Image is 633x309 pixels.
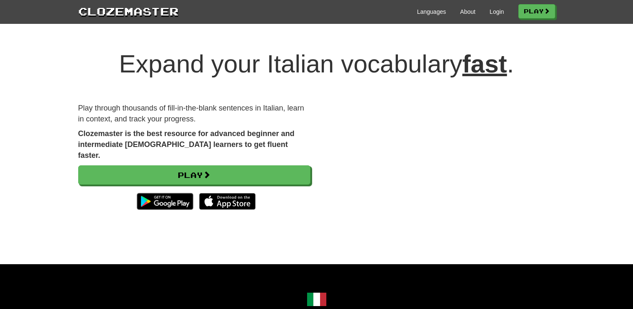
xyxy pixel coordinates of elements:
a: Languages [417,8,446,16]
a: Play [518,4,555,18]
h1: Expand your Italian vocabulary . [78,50,555,78]
a: Login [489,8,504,16]
strong: Clozemaster is the best resource for advanced beginner and intermediate [DEMOGRAPHIC_DATA] learne... [78,129,295,159]
u: fast [462,50,507,78]
img: Get it on Google Play [133,189,197,214]
img: Download_on_the_App_Store_Badge_US-UK_135x40-25178aeef6eb6b83b96f5f2d004eda3bffbb37122de64afbaef7... [199,193,256,210]
a: About [460,8,476,16]
a: Play [78,165,310,185]
p: Play through thousands of fill-in-the-blank sentences in Italian, learn in context, and track you... [78,103,310,124]
a: Clozemaster [78,3,179,19]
